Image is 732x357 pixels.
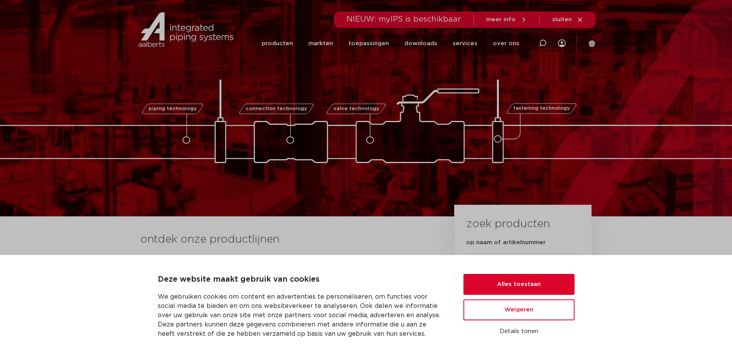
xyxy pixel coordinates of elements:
button: Weigeren [463,299,575,320]
h3: zoek producten [466,216,550,232]
a: producten [262,29,293,58]
a: sluiten [552,16,583,23]
button: Alles toestaan [463,274,575,295]
span: sluiten [552,17,572,22]
h3: ontdek onze productlijnen [140,232,428,247]
span: NIEUW: myIPS is beschikbaar [347,15,461,23]
p: Deze website maakt gebruik van cookies [158,274,445,286]
input: zoeken [466,253,580,271]
a: meer info [486,16,527,23]
a: downloads [404,29,437,58]
span: valve technology [333,106,379,111]
a: services [453,29,477,58]
span: fastening technology [513,106,570,111]
button: Details tonen [463,325,575,338]
span: connection technology [245,106,307,111]
a: over ons [493,29,519,58]
p: We gebruiken cookies om content en advertenties te personaliseren, om functies voor social media ... [158,292,445,338]
a: markten [308,29,333,58]
span: piping technology [149,106,197,111]
label: op naam of artikelnummer [466,239,546,246]
a: toepassingen [348,29,389,58]
span: meer info [486,17,516,22]
nav: Menu [262,29,519,58]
